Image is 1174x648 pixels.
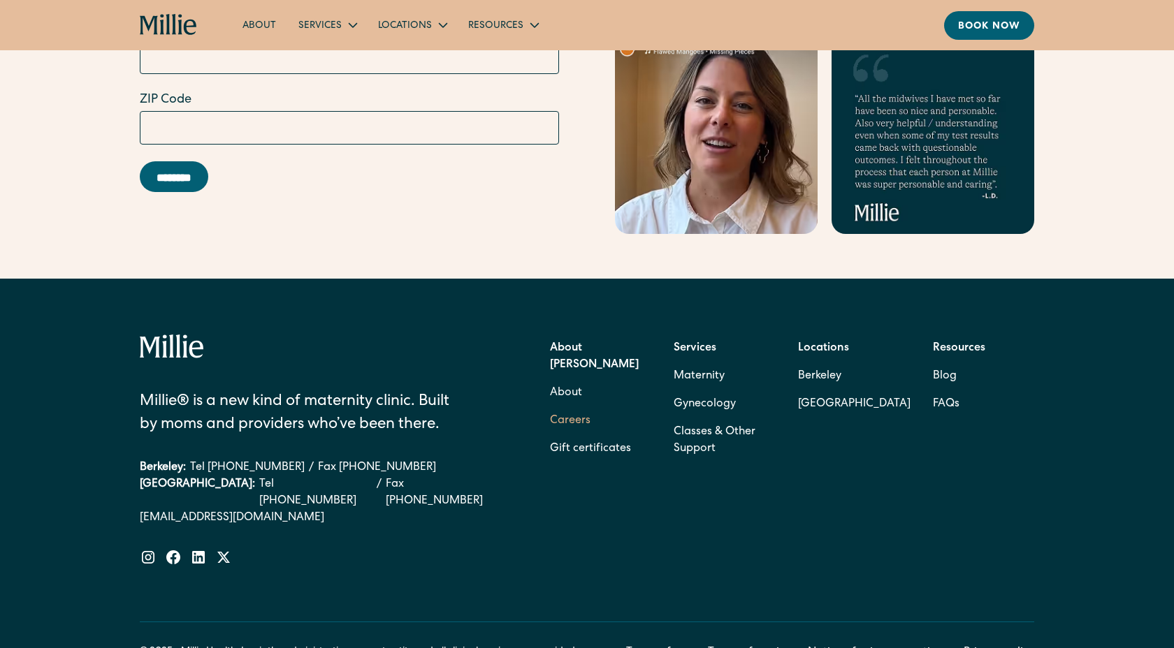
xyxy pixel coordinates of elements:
div: Resources [468,19,523,34]
a: About [231,13,287,36]
a: home [140,14,198,36]
strong: About [PERSON_NAME] [550,343,639,371]
div: Resources [457,13,549,36]
a: Careers [550,407,590,435]
a: Maternity [674,362,725,390]
a: Tel [PHONE_NUMBER] [190,459,305,476]
a: Fax [PHONE_NUMBER] [386,476,502,510]
a: Blog [933,362,957,390]
div: Locations [367,13,457,36]
a: [EMAIL_ADDRESS][DOMAIN_NAME] [140,510,503,526]
label: ZIP Code [140,91,559,110]
div: [GEOGRAPHIC_DATA]: [140,476,255,510]
a: Gynecology [674,390,736,418]
a: Book now [944,11,1034,40]
div: Services [298,19,342,34]
strong: Resources [933,343,985,354]
div: / [377,476,382,510]
div: Book now [958,20,1020,34]
div: Berkeley: [140,459,186,476]
strong: Locations [798,343,849,354]
div: / [309,459,314,476]
a: [GEOGRAPHIC_DATA] [798,390,911,418]
a: Gift certificates [550,435,631,463]
a: Tel [PHONE_NUMBER] [259,476,372,510]
a: About [550,379,582,407]
a: FAQs [933,390,959,418]
a: Fax [PHONE_NUMBER] [318,459,436,476]
a: Berkeley [798,362,911,390]
div: Millie® is a new kind of maternity clinic. Built by moms and providers who’ve been there. [140,391,469,437]
div: Locations [378,19,432,34]
a: Classes & Other Support [674,418,775,463]
strong: Services [674,343,716,354]
div: Services [287,13,367,36]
